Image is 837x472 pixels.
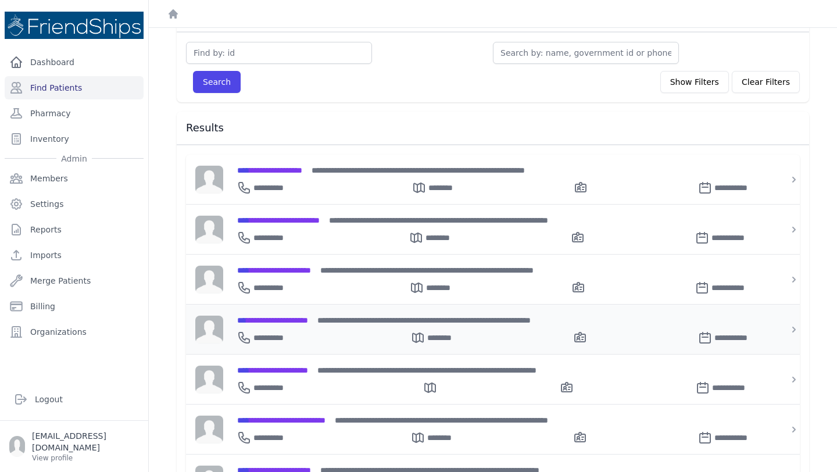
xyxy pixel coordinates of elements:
[5,244,144,267] a: Imports
[56,153,92,165] span: Admin
[195,166,223,194] img: person-242608b1a05df3501eefc295dc1bc67a.jpg
[732,71,800,93] button: Clear Filters
[186,121,800,135] h3: Results
[195,266,223,294] img: person-242608b1a05df3501eefc295dc1bc67a.jpg
[5,167,144,190] a: Members
[5,295,144,318] a: Billing
[32,430,139,453] p: [EMAIL_ADDRESS][DOMAIN_NAME]
[5,76,144,99] a: Find Patients
[5,192,144,216] a: Settings
[32,453,139,463] p: View profile
[5,269,144,292] a: Merge Patients
[5,102,144,125] a: Pharmacy
[186,42,372,64] input: Find by: id
[5,12,144,39] img: Medical Missions EMR
[193,71,241,93] button: Search
[195,416,223,444] img: person-242608b1a05df3501eefc295dc1bc67a.jpg
[660,71,729,93] button: Show Filters
[5,51,144,74] a: Dashboard
[5,127,144,151] a: Inventory
[493,42,679,64] input: Search by: name, government id or phone
[195,316,223,344] img: person-242608b1a05df3501eefc295dc1bc67a.jpg
[5,320,144,344] a: Organizations
[195,216,223,244] img: person-242608b1a05df3501eefc295dc1bc67a.jpg
[195,366,223,394] img: person-242608b1a05df3501eefc295dc1bc67a.jpg
[9,388,139,411] a: Logout
[9,430,139,463] a: [EMAIL_ADDRESS][DOMAIN_NAME] View profile
[5,218,144,241] a: Reports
